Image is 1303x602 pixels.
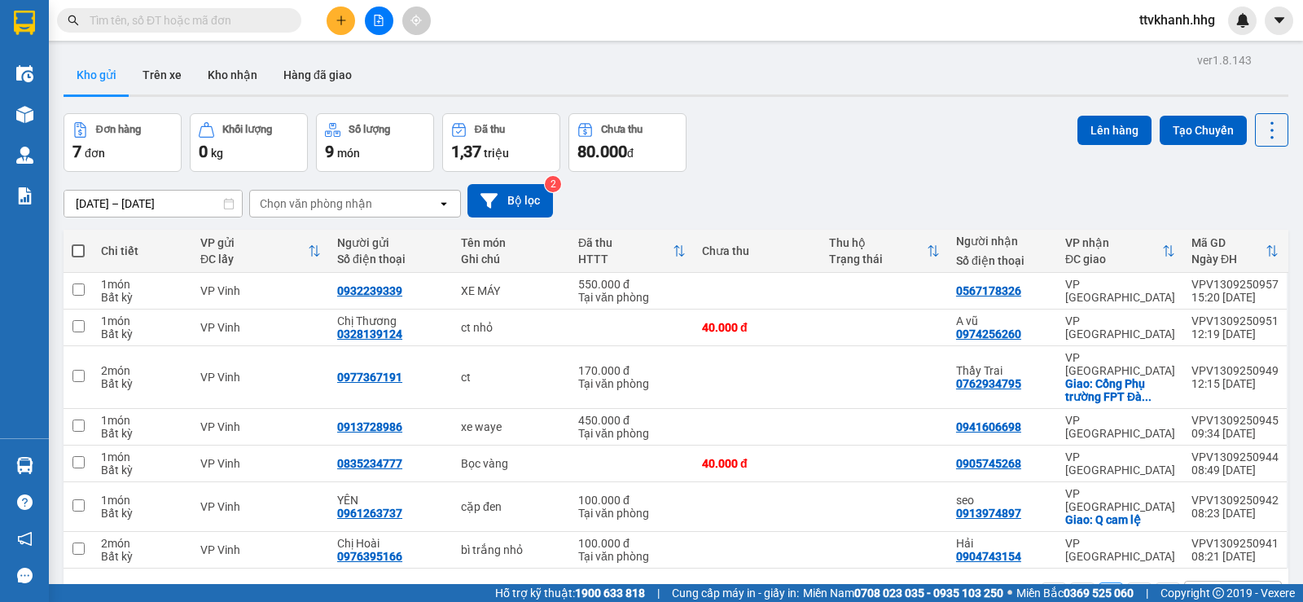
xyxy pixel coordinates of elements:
div: ĐC giao [1065,253,1162,266]
div: Hải [956,537,1049,550]
button: file-add [365,7,393,35]
div: Thu hộ [829,236,927,249]
strong: 0708 023 035 - 0935 103 250 [854,587,1003,600]
div: ct [461,371,562,384]
img: solution-icon [16,187,33,204]
div: 2 món [101,364,184,377]
div: Chị Thương [337,314,445,327]
div: cặp đen [461,500,562,513]
div: Khối lượng [222,124,272,135]
div: ver 1.8.143 [1197,51,1252,69]
div: xe waye [461,420,562,433]
span: 7 [72,142,81,161]
div: VPV1309250951 [1191,314,1279,327]
div: VP Vinh [200,420,321,433]
strong: 1900 633 818 [575,587,645,600]
input: Select a date range. [64,191,242,217]
div: Người nhận [956,235,1049,248]
div: Tại văn phòng [578,377,686,390]
div: VP Vinh [200,371,321,384]
div: YÊN [337,494,445,507]
div: VP [GEOGRAPHIC_DATA] [1065,314,1175,341]
input: Tìm tên, số ĐT hoặc mã đơn [90,11,282,29]
div: 450.000 đ [578,414,686,427]
th: Toggle SortBy [192,230,329,273]
div: ĐC lấy [200,253,308,266]
div: Chưa thu [601,124,643,135]
div: XE MÁY [461,284,562,297]
span: Cung cấp máy in - giấy in: [672,584,799,602]
div: Ghi chú [461,253,562,266]
div: Số điện thoại [956,254,1049,267]
span: Miền Nam [803,584,1003,602]
div: VP Vinh [200,457,321,470]
div: 0904743154 [956,550,1021,563]
div: 0913728986 [337,420,402,433]
strong: 0369 525 060 [1064,587,1134,600]
span: plus [336,15,347,26]
div: Chọn văn phòng nhận [260,196,372,212]
div: 40.000 đ [702,457,813,470]
div: Trạng thái [829,253,927,266]
div: 100.000 đ [578,537,686,550]
div: 09:34 [DATE] [1191,427,1279,440]
div: 1 món [101,450,184,464]
button: aim [402,7,431,35]
div: Mã GD [1191,236,1266,249]
div: Bất kỳ [101,327,184,341]
span: aim [410,15,422,26]
sup: 2 [545,176,561,192]
div: Tại văn phòng [578,291,686,304]
div: 40.000 đ [702,321,813,334]
div: 0977367191 [337,371,402,384]
div: VPV1309250945 [1191,414,1279,427]
div: Tại văn phòng [578,507,686,520]
span: ttvkhanh.hhg [1126,10,1228,30]
img: warehouse-icon [16,457,33,474]
div: 0762934795 [956,377,1021,390]
div: Giao: Q cam lệ [1065,513,1175,526]
div: 2 món [101,537,184,550]
div: Số điện thoại [337,253,445,266]
button: Số lượng9món [316,113,434,172]
div: Tại văn phòng [578,550,686,563]
div: 1 món [101,494,184,507]
div: 0905745268 [956,457,1021,470]
button: Hàng đã giao [270,55,365,94]
div: 12:15 [DATE] [1191,377,1279,390]
div: Đã thu [578,236,673,249]
div: Giao: Cổng Phụ trường FPT Đà Nẵng [1065,377,1175,403]
div: VP [GEOGRAPHIC_DATA] [1065,414,1175,440]
th: Toggle SortBy [1183,230,1287,273]
div: Thầy Trai [956,364,1049,377]
div: Chị Hoài [337,537,445,550]
div: 08:23 [DATE] [1191,507,1279,520]
button: Trên xe [129,55,195,94]
span: message [17,568,33,583]
div: bì trắng nhỏ [461,543,562,556]
span: Hỗ trợ kỹ thuật: [495,584,645,602]
div: VPV1309250949 [1191,364,1279,377]
button: Đã thu1,37 triệu [442,113,560,172]
th: Toggle SortBy [821,230,948,273]
span: notification [17,531,33,547]
span: đơn [85,147,105,160]
span: ... [1142,390,1152,403]
img: logo-vxr [14,11,35,35]
button: Đơn hàng7đơn [64,113,182,172]
div: VP [GEOGRAPHIC_DATA] [1065,351,1175,377]
div: 15:20 [DATE] [1191,291,1279,304]
img: icon-new-feature [1235,13,1250,28]
th: Toggle SortBy [570,230,694,273]
div: Số lượng [349,124,390,135]
div: VP [GEOGRAPHIC_DATA] [1065,537,1175,563]
svg: open [437,197,450,210]
div: VP nhận [1065,236,1162,249]
div: A vũ [956,314,1049,327]
span: file-add [373,15,384,26]
span: triệu [484,147,509,160]
div: VPV1309250942 [1191,494,1279,507]
div: VP [GEOGRAPHIC_DATA] [1065,487,1175,513]
div: ct nhỏ [461,321,562,334]
div: Tên món [461,236,562,249]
